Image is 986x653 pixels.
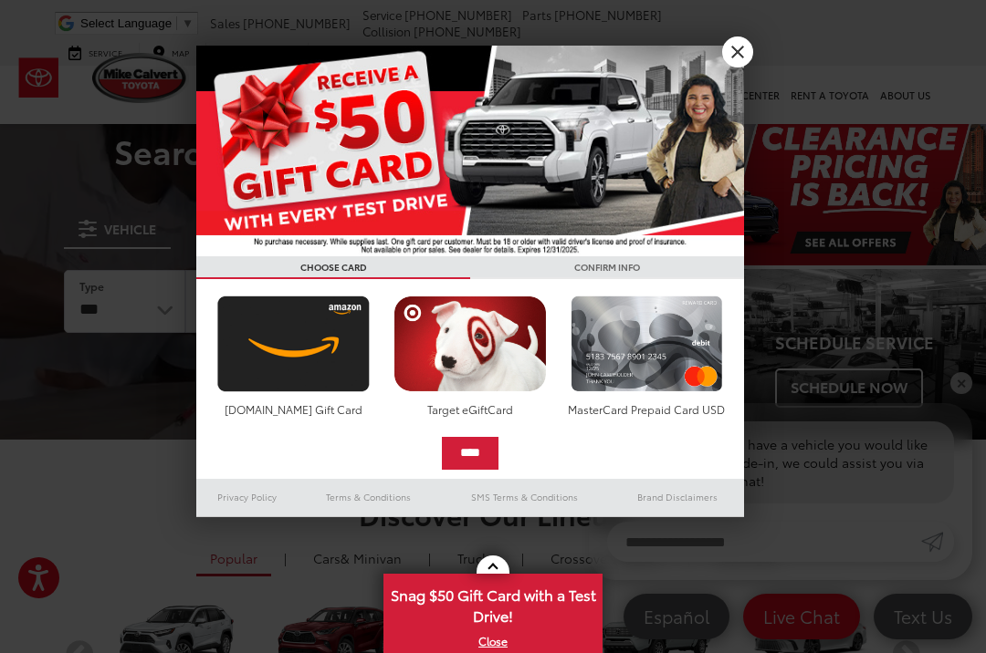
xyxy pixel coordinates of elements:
img: mastercard.png [566,295,728,392]
img: amazoncard.png [213,295,374,392]
a: Brand Disclaimers [611,486,744,508]
img: 55838_top_625864.jpg [196,46,744,256]
a: Privacy Policy [196,486,299,508]
div: [DOMAIN_NAME] Gift Card [213,401,374,417]
a: SMS Terms & Conditions [438,486,611,508]
div: MasterCard Prepaid Card USD [566,401,728,417]
div: Target eGiftCard [389,401,551,417]
h3: CHOOSE CARD [196,256,470,279]
a: Terms & Conditions [299,486,438,508]
span: Snag $50 Gift Card with a Test Drive! [385,575,601,631]
img: targetcard.png [389,295,551,392]
h3: CONFIRM INFO [470,256,744,279]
